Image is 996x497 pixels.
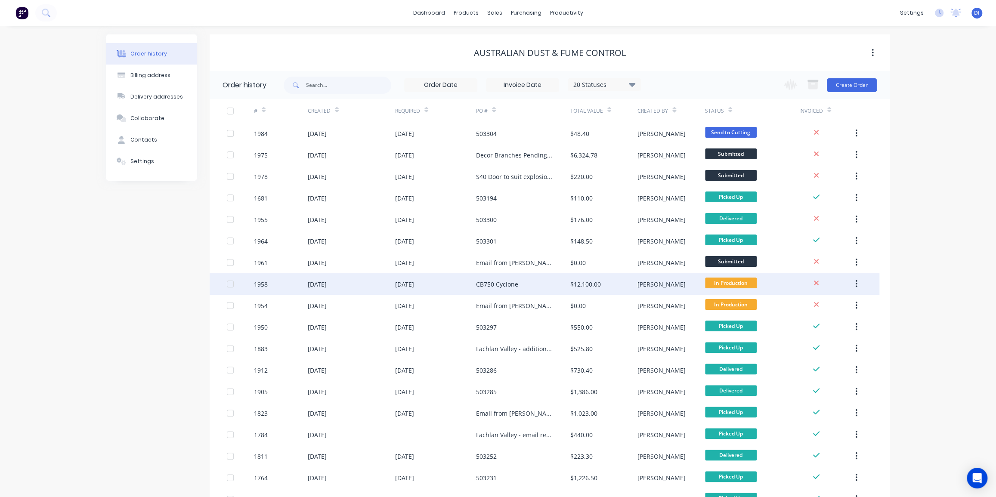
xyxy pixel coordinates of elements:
[106,151,197,172] button: Settings
[308,280,327,289] div: [DATE]
[106,129,197,151] button: Contacts
[254,387,268,396] div: 1905
[395,473,414,482] div: [DATE]
[705,191,757,202] span: Picked Up
[705,385,757,396] span: Delivered
[395,129,414,138] div: [DATE]
[570,99,637,123] div: Total Value
[395,409,414,418] div: [DATE]
[395,151,414,160] div: [DATE]
[254,301,268,310] div: 1954
[546,6,588,19] div: productivity
[395,194,414,203] div: [DATE]
[254,258,268,267] div: 1961
[705,148,757,159] span: Submitted
[395,107,420,115] div: Required
[570,366,593,375] div: $730.40
[254,344,268,353] div: 1883
[254,129,268,138] div: 1984
[637,107,668,115] div: Created By
[254,473,268,482] div: 1764
[476,99,570,123] div: PO #
[130,157,154,165] div: Settings
[476,151,553,160] div: Decor Branches Pending PO
[308,409,327,418] div: [DATE]
[476,107,488,115] div: PO #
[15,6,28,19] img: Factory
[637,344,686,353] div: [PERSON_NAME]
[507,6,546,19] div: purchasing
[476,409,553,418] div: Email from [PERSON_NAME] Valley job
[308,151,327,160] div: [DATE]
[705,213,757,224] span: Delivered
[705,278,757,288] span: In Production
[637,237,686,246] div: [PERSON_NAME]
[637,129,686,138] div: [PERSON_NAME]
[106,65,197,86] button: Billing address
[254,430,268,439] div: 1784
[395,172,414,181] div: [DATE]
[476,129,497,138] div: 503304
[308,129,327,138] div: [DATE]
[705,471,757,482] span: Picked Up
[705,321,757,331] span: Picked Up
[223,80,266,90] div: Order history
[570,430,593,439] div: $440.00
[308,172,327,181] div: [DATE]
[637,151,686,160] div: [PERSON_NAME]
[254,151,268,160] div: 1975
[637,323,686,332] div: [PERSON_NAME]
[570,452,593,461] div: $223.30
[308,452,327,461] div: [DATE]
[705,256,757,267] span: Submitted
[254,194,268,203] div: 1681
[705,299,757,310] span: In Production
[799,99,853,123] div: Invoiced
[395,301,414,310] div: [DATE]
[254,452,268,461] div: 1811
[705,107,724,115] div: Status
[637,387,686,396] div: [PERSON_NAME]
[476,258,553,267] div: Email from [PERSON_NAME] - Unipack Roof frame
[254,99,308,123] div: #
[395,215,414,224] div: [DATE]
[486,79,559,92] input: Invoice Date
[705,127,757,138] span: Send to Cutting
[637,409,686,418] div: [PERSON_NAME]
[570,387,597,396] div: $1,386.00
[476,387,497,396] div: 503285
[476,301,553,310] div: Email from [PERSON_NAME] Valley Hoods
[570,151,597,160] div: $6,324.78
[476,172,553,181] div: S40 Door to suit explosion Panel
[637,452,686,461] div: [PERSON_NAME]
[570,280,601,289] div: $12,100.00
[130,93,183,101] div: Delivery addresses
[395,366,414,375] div: [DATE]
[254,323,268,332] div: 1950
[130,50,167,58] div: Order history
[254,172,268,181] div: 1978
[476,280,518,289] div: CB750 Cyclone
[308,344,327,353] div: [DATE]
[476,323,497,332] div: 503297
[570,409,597,418] div: $1,023.00
[254,237,268,246] div: 1964
[308,366,327,375] div: [DATE]
[106,43,197,65] button: Order history
[405,79,477,92] input: Order Date
[308,99,395,123] div: Created
[476,430,553,439] div: Lachlan Valley - email request
[827,78,877,92] button: Create Order
[705,342,757,353] span: Picked Up
[308,387,327,396] div: [DATE]
[799,107,823,115] div: Invoiced
[570,129,589,138] div: $48.40
[254,280,268,289] div: 1958
[570,258,586,267] div: $0.00
[568,80,640,90] div: 20 Statuses
[570,323,593,332] div: $550.00
[476,237,497,246] div: 503301
[306,77,391,94] input: Search...
[476,473,497,482] div: 503231
[570,344,593,353] div: $525.80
